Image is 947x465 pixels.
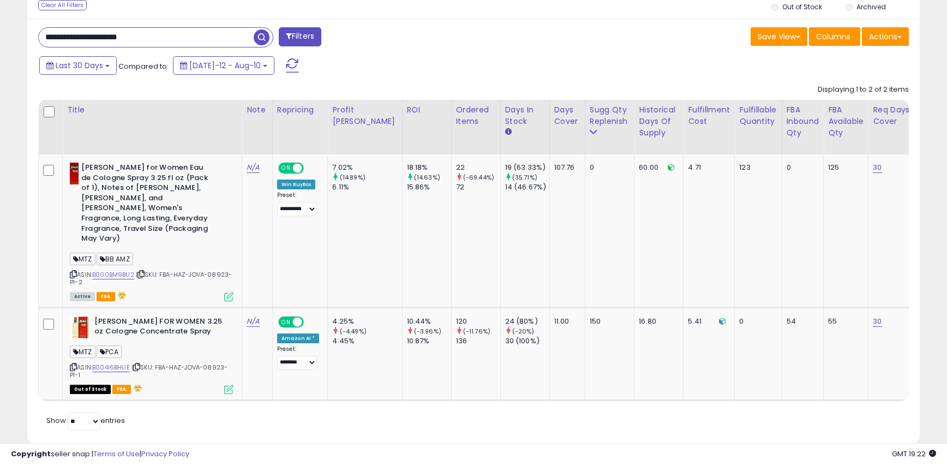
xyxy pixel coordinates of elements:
span: OFF [302,317,320,326]
div: 123 [739,163,773,172]
a: 30 [873,316,882,327]
span: ON [279,317,293,326]
div: FBA inbound Qty [787,104,819,139]
strong: Copyright [11,449,51,459]
div: 0 [590,163,626,172]
small: (-20%) [512,327,535,336]
div: 136 [456,336,500,346]
div: ASIN: [70,163,233,300]
div: 6.11% [332,182,401,192]
span: ON [279,164,293,173]
a: N/A [247,162,260,173]
span: OFF [302,164,320,173]
button: Actions [862,27,909,46]
i: hazardous material [131,384,142,392]
div: 60.00 [639,163,675,172]
a: Terms of Use [93,449,140,459]
small: (-4.49%) [340,327,367,336]
button: Filters [279,27,321,46]
small: Days In Stock. [505,127,512,137]
small: (14.89%) [340,173,365,182]
div: 150 [590,317,626,326]
small: (-69.44%) [463,173,494,182]
div: 10.44% [407,317,451,326]
i: hazardous material [115,291,127,299]
span: All listings currently available for purchase on Amazon [70,292,95,301]
div: Fulfillable Quantity [739,104,777,127]
span: MTZ [70,345,95,358]
div: Preset: [277,192,320,216]
a: Privacy Policy [141,449,189,459]
div: Ordered Items [456,104,496,127]
div: Days Cover [554,104,580,127]
div: Win BuyBox [277,180,316,189]
a: B004I6BHUE [92,363,130,372]
span: FBA [97,292,115,301]
div: Amazon AI * [277,333,320,343]
div: 22 [456,163,500,172]
div: Title [67,104,237,116]
div: Preset: [277,345,320,370]
div: 16.80 [639,317,675,326]
span: Last 30 Days [56,60,103,71]
span: | SKU: FBA-HAZ-JOVA-08923-P1-1 [70,363,227,379]
span: MTZ [70,253,95,265]
div: 10.87% [407,336,451,346]
button: Last 30 Days [39,56,117,75]
button: Save View [751,27,807,46]
div: 125 [828,163,860,172]
div: ROI [407,104,447,116]
div: 120 [456,317,500,326]
div: Fulfillment Cost [688,104,730,127]
div: Days In Stock [505,104,545,127]
span: BB AMZ [97,253,133,265]
small: (14.63%) [414,173,440,182]
div: 7.02% [332,163,401,172]
th: Please note that this number is a calculation based on your required days of coverage and your ve... [585,100,634,154]
a: B000BM9BU2 [92,270,134,279]
div: 5.41 [688,317,726,326]
span: [DATE]-12 - Aug-10 [189,60,261,71]
div: 30 (100%) [505,336,549,346]
img: 41ujttt7t9L._SL40_.jpg [70,317,92,338]
b: [PERSON_NAME] for Women Eau de Cologne Spray 3.25 fl oz (Pack of 1), Notes of [PERSON_NAME], [PER... [81,163,214,247]
div: Note [247,104,268,116]
div: Profit [PERSON_NAME] [332,104,397,127]
span: 2025-09-10 19:22 GMT [892,449,936,459]
button: [DATE]-12 - Aug-10 [173,56,274,75]
div: Repricing [277,104,323,116]
div: 15.86% [407,182,451,192]
label: Archived [856,2,886,11]
div: 0 [739,317,773,326]
div: 14 (46.67%) [505,182,549,192]
div: 24 (80%) [505,317,549,326]
span: All listings that are currently out of stock and unavailable for purchase on Amazon [70,385,111,394]
button: Columns [809,27,860,46]
small: (35.71%) [512,173,537,182]
div: 4.71 [688,163,726,172]
div: 54 [787,317,816,326]
div: Historical Days Of Supply [639,104,679,139]
div: 4.45% [332,336,401,346]
span: Show: entries [46,415,125,426]
span: PCA [97,345,122,358]
img: 31a0pxaloCL._SL40_.jpg [70,163,79,184]
div: 11.00 [554,317,577,326]
div: FBA Available Qty [828,104,864,139]
span: Columns [816,31,850,42]
div: 18.18% [407,163,451,172]
div: Req Days Cover [873,104,913,127]
div: 4.25% [332,317,401,326]
div: 72 [456,182,500,192]
div: Sugg Qty Replenish [590,104,630,127]
div: 107.76 [554,163,577,172]
div: 19 (63.33%) [505,163,549,172]
div: Displaying 1 to 2 of 2 items [818,85,909,95]
a: N/A [247,316,260,327]
a: 30 [873,162,882,173]
small: (-3.96%) [414,327,441,336]
small: (-11.76%) [463,327,490,336]
b: [PERSON_NAME] FOR WOMEN 3.25 oz Cologne Concentrate Spray [94,317,227,339]
span: Compared to: [118,61,169,71]
div: ASIN: [70,317,233,393]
